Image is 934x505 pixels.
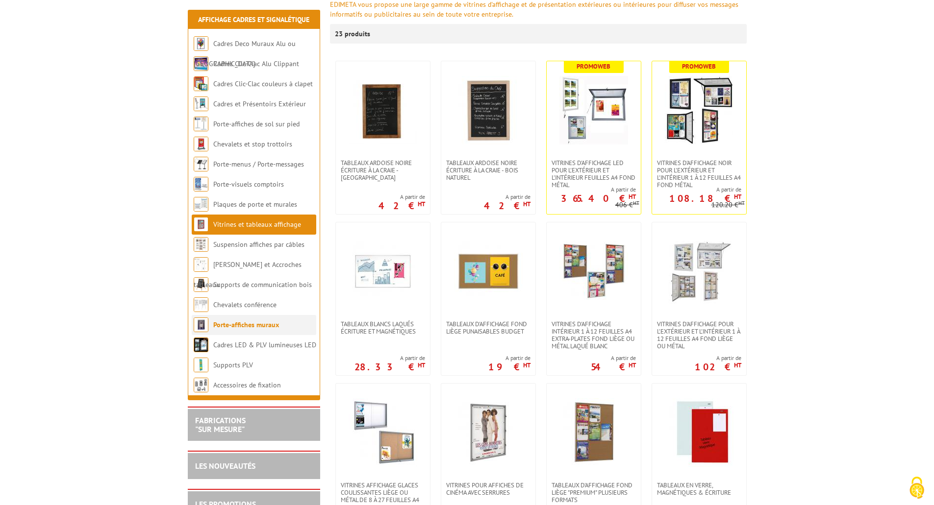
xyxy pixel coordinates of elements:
[194,337,208,352] img: Cadres LED & PLV lumineuses LED
[561,195,636,201] p: 365.40 €
[652,320,746,350] a: Vitrines d'affichage pour l'extérieur et l'intérieur 1 à 12 feuilles A4 fond liège ou métal
[547,481,641,504] a: Tableaux d'affichage fond liège "Premium" plusieurs formats
[213,120,300,128] a: Porte-affiches de sol sur pied
[354,364,425,370] p: 28.33 €
[657,481,741,496] span: Tableaux en verre, magnétiques & écriture
[336,159,430,181] a: Tableaux Ardoise Noire écriture à la craie - [GEOGRAPHIC_DATA]
[213,59,299,68] a: Cadres Clic-Clac Alu Clippant
[213,361,253,369] a: Supports PLV
[665,237,733,306] img: Vitrines d'affichage pour l'extérieur et l'intérieur 1 à 12 feuilles A4 fond liège ou métal
[213,99,306,108] a: Cadres et Présentoirs Extérieur
[633,199,639,206] sup: HT
[194,297,208,312] img: Chevalets conférence
[734,192,741,201] sup: HT
[195,415,246,434] a: FABRICATIONS"Sur Mesure"
[665,398,733,467] img: Tableaux en verre, magnétiques & écriture
[484,193,530,201] span: A partir de
[441,320,535,335] a: Tableaux d'affichage fond liège punaisables Budget
[657,320,741,350] span: Vitrines d'affichage pour l'extérieur et l'intérieur 1 à 12 feuilles A4 fond liège ou métal
[488,354,530,362] span: A partir de
[336,320,430,335] a: Tableaux blancs laqués écriture et magnétiques
[657,159,741,189] span: VITRINES D'AFFICHAGE NOIR POUR L'EXTÉRIEUR ET L'INTÉRIEUR 1 À 12 FEUILLES A4 FOND MÉTAL
[198,15,309,24] a: Affichage Cadres et Signalétique
[441,159,535,181] a: Tableaux Ardoise Noire écriture à la craie - Bois Naturel
[559,76,628,144] img: Vitrines d'affichage LED pour l'extérieur et l'intérieur feuilles A4 fond métal
[349,398,417,467] img: Vitrines affichage glaces coulissantes liège ou métal de 8 à 27 feuilles A4
[905,476,929,500] img: Cookies (modal window)
[213,200,297,209] a: Plaques de porte et murales
[454,76,523,144] img: Tableaux Ardoise Noire écriture à la craie - Bois Naturel
[738,199,745,206] sup: HT
[547,159,641,189] a: Vitrines d'affichage LED pour l'extérieur et l'intérieur feuilles A4 fond métal
[354,354,425,362] span: A partir de
[194,117,208,131] img: Porte-affiches de sol sur pied
[552,481,636,504] span: Tableaux d'affichage fond liège "Premium" plusieurs formats
[213,240,304,249] a: Suspension affiches par câbles
[379,193,425,201] span: A partir de
[194,257,208,272] img: Cimaises et Accroches tableaux
[682,62,716,71] b: Promoweb
[213,180,284,189] a: Porte-visuels comptoirs
[665,76,733,144] img: VITRINES D'AFFICHAGE NOIR POUR L'EXTÉRIEUR ET L'INTÉRIEUR 1 À 12 FEUILLES A4 FOND MÉTAL
[336,481,430,504] a: Vitrines affichage glaces coulissantes liège ou métal de 8 à 27 feuilles A4
[194,137,208,151] img: Chevalets et stop trottoirs
[454,398,523,467] img: Vitrines pour affiches de cinéma avec serrures
[341,159,425,181] span: Tableaux Ardoise Noire écriture à la craie - [GEOGRAPHIC_DATA]
[194,317,208,332] img: Porte-affiches muraux
[213,381,281,389] a: Accessoires de fixation
[194,76,208,91] img: Cadres Clic-Clac couleurs à clapet
[213,300,277,309] a: Chevalets conférence
[669,195,741,201] p: 108.18 €
[695,364,741,370] p: 102 €
[418,361,425,369] sup: HT
[629,361,636,369] sup: HT
[547,186,636,193] span: A partir de
[523,361,530,369] sup: HT
[591,354,636,362] span: A partir de
[446,320,530,335] span: Tableaux d'affichage fond liège punaisables Budget
[194,36,208,51] img: Cadres Deco Muraux Alu ou Bois
[194,177,208,192] img: Porte-visuels comptoirs
[213,340,316,349] a: Cadres LED & PLV lumineuses LED
[652,481,746,496] a: Tableaux en verre, magnétiques & écriture
[577,62,610,71] b: Promoweb
[484,203,530,209] p: 42 €
[194,96,208,111] img: Cadres et Présentoirs Extérieur
[213,280,312,289] a: Supports de communication bois
[446,481,530,496] span: Vitrines pour affiches de cinéma avec serrures
[615,201,639,209] p: 406 €
[552,159,636,189] span: Vitrines d'affichage LED pour l'extérieur et l'intérieur feuilles A4 fond métal
[194,260,302,289] a: [PERSON_NAME] et Accroches tableaux
[341,481,425,504] span: Vitrines affichage glaces coulissantes liège ou métal de 8 à 27 feuilles A4
[488,364,530,370] p: 19 €
[652,186,741,193] span: A partir de
[194,378,208,392] img: Accessoires de fixation
[194,237,208,252] img: Suspension affiches par câbles
[194,358,208,372] img: Supports PLV
[213,220,301,229] a: Vitrines et tableaux affichage
[547,320,641,350] a: Vitrines d'affichage intérieur 1 à 12 feuilles A4 extra-plates fond liège ou métal laqué blanc
[446,159,530,181] span: Tableaux Ardoise Noire écriture à la craie - Bois Naturel
[711,201,745,209] p: 120.20 €
[441,481,535,496] a: Vitrines pour affiches de cinéma avec serrures
[523,200,530,208] sup: HT
[418,200,425,208] sup: HT
[194,217,208,232] img: Vitrines et tableaux affichage
[194,157,208,171] img: Porte-menus / Porte-messages
[349,76,417,144] img: Tableaux Ardoise Noire écriture à la craie - Bois Foncé
[195,461,255,471] a: LES NOUVEAUTÉS
[341,320,425,335] span: Tableaux blancs laqués écriture et magnétiques
[454,237,523,306] img: Tableaux d'affichage fond liège punaisables Budget
[335,24,372,44] p: 23 produits
[591,364,636,370] p: 54 €
[652,159,746,189] a: VITRINES D'AFFICHAGE NOIR POUR L'EXTÉRIEUR ET L'INTÉRIEUR 1 À 12 FEUILLES A4 FOND MÉTAL
[734,361,741,369] sup: HT
[629,192,636,201] sup: HT
[213,160,304,168] a: Porte-menus / Porte-messages
[213,320,279,329] a: Porte-affiches muraux
[349,237,417,306] img: Tableaux blancs laqués écriture et magnétiques
[194,197,208,212] img: Plaques de porte et murales
[695,354,741,362] span: A partir de
[900,472,934,505] button: Cookies (modal window)
[559,237,628,306] img: Vitrines d'affichage intérieur 1 à 12 feuilles A4 extra-plates fond liège ou métal laqué blanc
